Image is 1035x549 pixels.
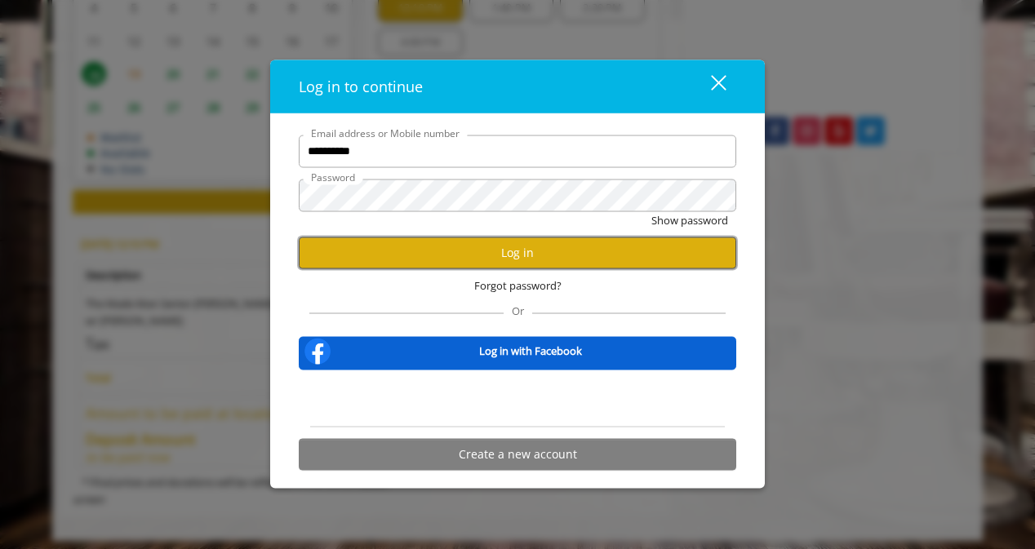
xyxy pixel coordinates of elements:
span: Log in to continue [299,76,423,95]
iframe: Sign in with Google Button [425,380,611,416]
input: Password [299,179,736,211]
button: Log in [299,237,736,268]
b: Log in with Facebook [479,343,582,360]
input: Email address or Mobile number [299,135,736,167]
img: facebook-logo [301,334,334,367]
button: Create a new account [299,438,736,470]
label: Email address or Mobile number [303,125,468,140]
button: Show password [651,211,728,228]
span: Or [504,303,532,317]
span: Forgot password? [474,277,562,294]
button: close dialog [681,69,736,103]
label: Password [303,169,363,184]
div: close dialog [692,74,725,99]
